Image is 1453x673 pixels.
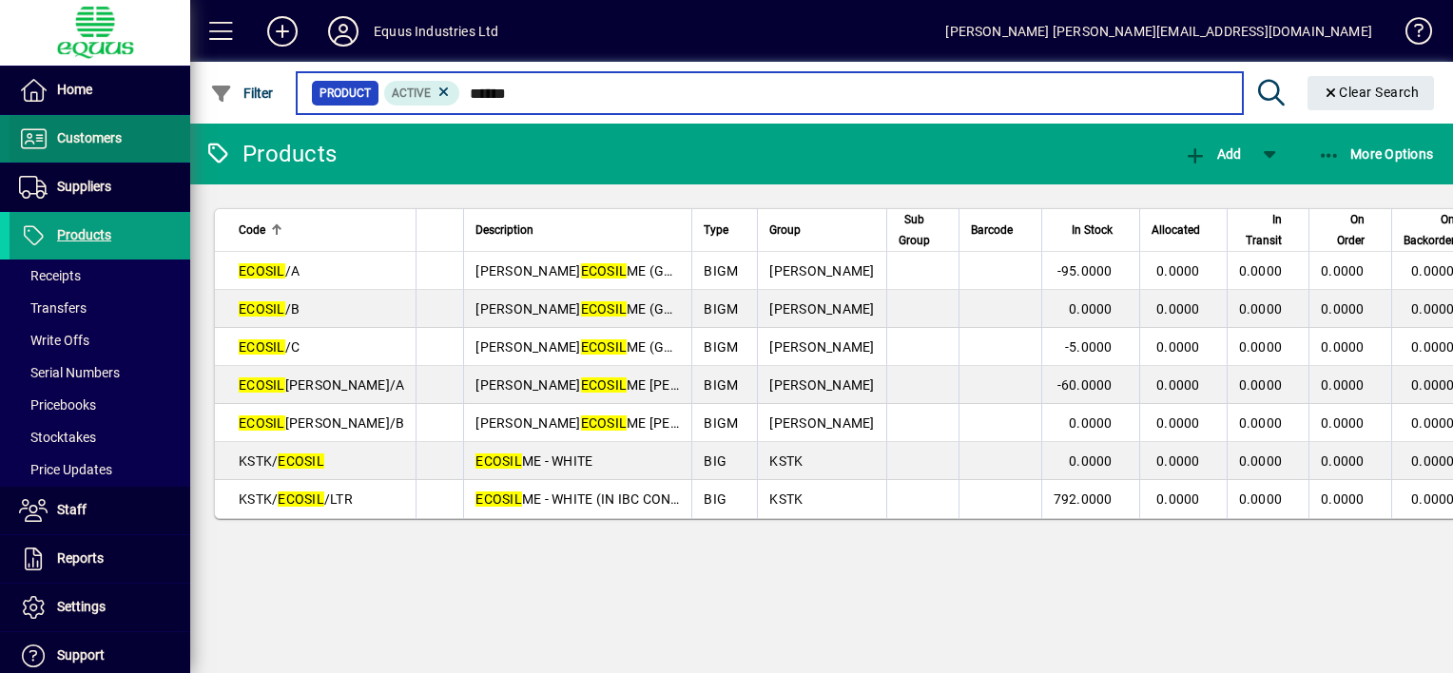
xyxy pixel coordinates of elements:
em: ECOSIL [581,415,628,431]
span: BIGM [704,415,738,431]
span: Staff [57,502,87,517]
em: ECOSIL [581,263,628,279]
span: [PERSON_NAME] ME (GROUP A) [475,263,717,279]
span: BIG [704,453,726,469]
div: Sub Group [899,209,947,251]
span: 0.0000 [1069,301,1113,317]
div: Group [769,220,874,240]
span: More Options [1318,146,1434,162]
span: 0.0000 [1321,339,1365,355]
span: On Order [1321,209,1365,251]
a: Receipts [10,260,190,292]
a: Knowledge Base [1391,4,1429,66]
div: Code [239,220,404,240]
em: ECOSIL [475,453,522,469]
em: ECOSIL [581,301,628,317]
button: Profile [313,14,374,48]
em: ECOSIL [475,491,522,507]
span: BIGM [704,263,738,279]
span: 0.0000 [1156,377,1200,393]
span: [PERSON_NAME] ME [PERSON_NAME] (GROUP A) [475,377,824,393]
em: ECOSIL [581,339,628,355]
span: 0.0000 [1156,415,1200,431]
span: 0.0000 [1321,415,1365,431]
span: ME - WHITE [475,453,592,469]
span: -60.0000 [1057,377,1113,393]
span: In Stock [1072,220,1113,240]
button: Filter [205,76,279,110]
span: Write Offs [19,333,89,348]
span: 0.0000 [1321,491,1365,507]
a: Pricebooks [10,389,190,421]
span: BIGM [704,377,738,393]
a: Reports [10,535,190,583]
div: Type [704,220,746,240]
a: Settings [10,584,190,631]
span: Active [392,87,431,100]
span: -95.0000 [1057,263,1113,279]
span: Receipts [19,268,81,283]
span: -5.0000 [1065,339,1113,355]
em: ECOSIL [278,453,324,469]
span: 0.0000 [1321,453,1365,469]
span: BIG [704,491,726,507]
span: [PERSON_NAME] [769,301,874,317]
div: In Stock [1054,220,1130,240]
span: 792.0000 [1054,491,1113,507]
span: [PERSON_NAME] [769,263,874,279]
span: [PERSON_NAME]/B [239,415,404,431]
span: 0.0000 [1239,301,1283,317]
span: [PERSON_NAME] ME (GROUP C) [475,339,717,355]
span: Reports [57,550,104,566]
a: Suppliers [10,163,190,211]
span: BIGM [704,301,738,317]
span: Code [239,220,265,240]
span: Pricebooks [19,397,96,413]
span: Home [57,82,92,97]
span: [PERSON_NAME] ME (GROUP B) [475,301,717,317]
span: Description [475,220,533,240]
span: 0.0000 [1239,415,1283,431]
span: 0.0000 [1239,263,1283,279]
span: 0.0000 [1239,491,1283,507]
div: Equus Industries Ltd [374,16,499,47]
span: Allocated [1152,220,1200,240]
em: ECOSIL [581,377,628,393]
span: 0.0000 [1156,491,1200,507]
span: 0.0000 [1239,377,1283,393]
span: 0.0000 [1069,415,1113,431]
span: 0.0000 [1321,301,1365,317]
span: Clear Search [1323,85,1420,100]
span: Barcode [971,220,1013,240]
span: Price Updates [19,462,112,477]
span: [PERSON_NAME] [769,415,874,431]
a: Write Offs [10,324,190,356]
span: Settings [57,599,106,614]
em: ECOSIL [239,263,285,279]
span: Stocktakes [19,430,96,445]
span: Transfers [19,300,87,316]
div: Description [475,220,680,240]
span: 0.0000 [1321,263,1365,279]
mat-chip: Activation Status: Active [384,81,460,106]
span: Products [57,227,111,242]
span: Group [769,220,801,240]
a: Serial Numbers [10,356,190,389]
span: Customers [57,130,122,145]
span: 0.0000 [1156,339,1200,355]
span: KSTK [769,491,803,507]
span: /A [239,263,300,279]
span: In Transit [1239,209,1283,251]
span: 0.0000 [1156,453,1200,469]
span: 0.0000 [1156,263,1200,279]
div: In Transit [1239,209,1300,251]
em: ECOSIL [239,301,285,317]
div: On Order [1321,209,1382,251]
span: Type [704,220,728,240]
a: Stocktakes [10,421,190,453]
span: 0.0000 [1239,453,1283,469]
span: Add [1184,146,1241,162]
em: ECOSIL [239,377,285,393]
span: [PERSON_NAME] ME [PERSON_NAME] (GROUP B) [475,415,824,431]
span: KSTK [769,453,803,469]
